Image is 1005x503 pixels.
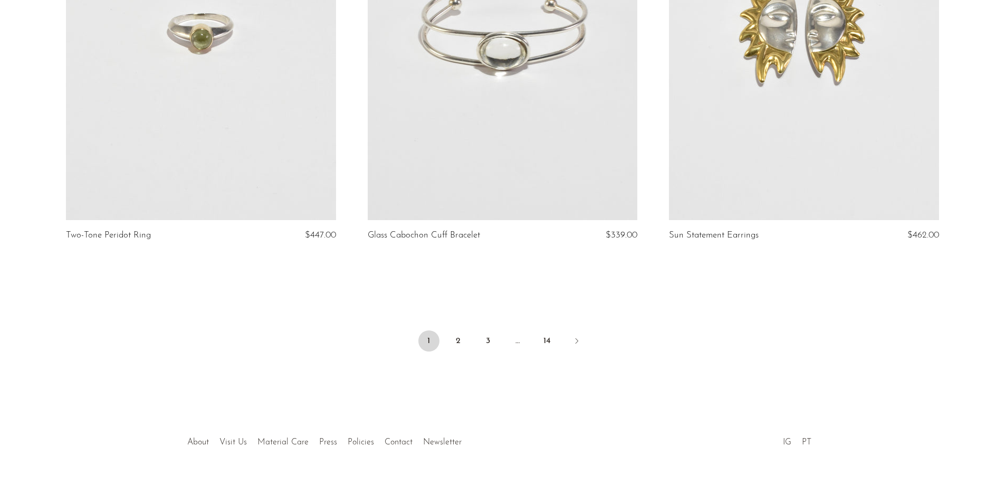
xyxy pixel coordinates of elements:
[348,438,374,447] a: Policies
[507,330,528,352] span: …
[907,231,939,240] span: $462.00
[187,438,209,447] a: About
[477,330,499,352] a: 3
[566,330,587,354] a: Next
[669,231,759,240] a: Sun Statement Earrings
[305,231,336,240] span: $447.00
[319,438,337,447] a: Press
[537,330,558,352] a: 14
[385,438,413,447] a: Contact
[368,231,480,240] a: Glass Cabochon Cuff Bracelet
[448,330,469,352] a: 2
[257,438,309,447] a: Material Care
[66,231,151,240] a: Two-Tone Peridot Ring
[418,330,439,352] span: 1
[778,430,817,450] ul: Social Medias
[606,231,637,240] span: $339.00
[802,438,811,447] a: PT
[219,438,247,447] a: Visit Us
[783,438,791,447] a: IG
[182,430,467,450] ul: Quick links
